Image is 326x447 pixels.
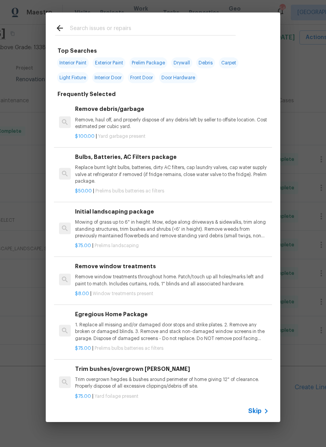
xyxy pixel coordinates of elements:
p: 1. Replace all missing and/or damaged door stops and strike plates. 2. Remove any broken or damag... [75,322,269,342]
span: Exterior Paint [93,57,125,68]
p: Replace burnt light bulbs, batteries, dirty AC filters, cap laundry valves, cap water supply valv... [75,164,269,184]
span: Prelims bulbs batteries ac filters [95,346,163,351]
span: $100.00 [75,134,95,139]
span: Prelims landscaping [95,243,139,248]
h6: Trim bushes/overgrown [PERSON_NAME] [75,365,269,373]
p: | [75,393,269,400]
span: Window treatments present [93,291,153,296]
span: $75.00 [75,243,91,248]
span: Front Door [128,72,155,83]
span: Yard foilage present [95,394,138,399]
h6: Egregious Home Package [75,310,269,319]
h6: Top Searches [57,46,97,55]
h6: Initial landscaping package [75,207,269,216]
p: | [75,188,269,194]
p: Remove window treatments throughout home. Patch/touch up all holes/marks left and paint to match.... [75,274,269,287]
span: Door Hardware [159,72,197,83]
span: Prelims bulbs batteries ac filters [95,189,164,193]
span: Interior Paint [57,57,89,68]
h6: Bulbs, Batteries, AC Filters package [75,153,269,161]
h6: Frequently Selected [57,90,116,98]
span: Interior Door [92,72,124,83]
span: Prelim Package [129,57,167,68]
span: Light Fixture [57,72,88,83]
span: $75.00 [75,394,91,399]
span: $50.00 [75,189,92,193]
p: | [75,290,269,297]
p: | [75,133,269,140]
input: Search issues or repairs [70,23,236,35]
p: Remove, haul off, and properly dispose of any debris left by seller to offsite location. Cost est... [75,117,269,130]
p: Mowing of grass up to 6" in height. Mow, edge along driveways & sidewalks, trim along standing st... [75,219,269,239]
span: $75.00 [75,346,91,351]
span: Debris [196,57,215,68]
h6: Remove window treatments [75,262,269,271]
span: Skip [248,407,262,415]
span: Carpet [219,57,238,68]
span: Drywall [171,57,192,68]
p: Trim overgrown hegdes & bushes around perimeter of home giving 12" of clearance. Properly dispose... [75,376,269,390]
p: | [75,345,269,352]
h6: Remove debris/garbage [75,105,269,113]
span: Yard garbage present [98,134,145,139]
span: $8.00 [75,291,89,296]
p: | [75,242,269,249]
